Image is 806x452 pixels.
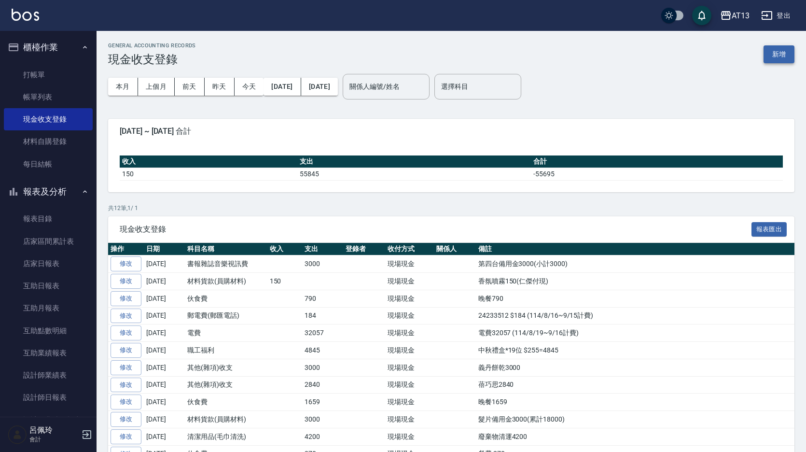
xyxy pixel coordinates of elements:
button: 報表匯出 [751,222,787,237]
td: 書報雜誌音樂視訊費 [185,255,267,273]
button: 上個月 [138,78,175,96]
td: 24233512 $184 (114/8/16~9/15計費) [476,307,794,325]
td: 55845 [297,168,531,180]
td: 其他(雜項)收支 [185,376,267,394]
img: Person [8,425,27,444]
td: [DATE] [144,290,185,307]
a: 互助點數明細 [4,320,93,342]
td: 清潔用品(毛巾清洗) [185,428,267,445]
td: [DATE] [144,394,185,411]
td: [DATE] [144,411,185,428]
button: [DATE] [264,78,301,96]
a: 報表目錄 [4,208,93,230]
td: 中秋禮盒*19位 $255=4845 [476,342,794,359]
td: 材料貨款(員購材料) [185,411,267,428]
td: 髮片備用金3000(累計18000) [476,411,794,428]
td: 第四台備用金3000(小計3000) [476,255,794,273]
th: 收付方式 [385,243,434,255]
span: [DATE] ~ [DATE] 合計 [120,127,783,136]
td: 蓓巧思2840 [476,376,794,394]
td: 電費32057 (114/8/19~9/16計費) [476,325,794,342]
td: 電費 [185,325,267,342]
td: [DATE] [144,428,185,445]
h3: 現金收支登錄 [108,53,196,66]
a: 修改 [111,309,141,324]
td: 現場現金 [385,307,434,325]
a: 設計師業績表 [4,364,93,386]
a: 新增 [764,49,794,58]
td: 現場現金 [385,359,434,376]
th: 操作 [108,243,144,255]
a: 現金收支登錄 [4,108,93,130]
td: [DATE] [144,342,185,359]
a: 打帳單 [4,64,93,86]
button: 本月 [108,78,138,96]
button: save [692,6,711,25]
a: 修改 [111,412,141,427]
button: [DATE] [301,78,338,96]
td: 32057 [302,325,343,342]
a: 修改 [111,343,141,358]
button: AT13 [716,6,753,26]
a: 設計師業績月報表 [4,409,93,431]
button: 今天 [235,78,264,96]
td: 現場現金 [385,273,434,290]
a: 互助月報表 [4,297,93,319]
td: 150 [120,168,297,180]
button: 昨天 [205,78,235,96]
td: 現場現金 [385,325,434,342]
td: 3000 [302,359,343,376]
td: 1659 [302,394,343,411]
td: 晚餐1659 [476,394,794,411]
p: 共 12 筆, 1 / 1 [108,204,794,212]
td: -55695 [531,168,783,180]
td: 現場現金 [385,411,434,428]
td: 2840 [302,376,343,394]
div: AT13 [732,10,750,22]
td: 郵電費(郵匯電話) [185,307,267,325]
th: 科目名稱 [185,243,267,255]
td: [DATE] [144,273,185,290]
a: 設計師日報表 [4,386,93,409]
th: 備註 [476,243,794,255]
a: 帳單列表 [4,86,93,108]
a: 互助業績報表 [4,342,93,364]
a: 報表匯出 [751,224,787,233]
a: 修改 [111,360,141,375]
th: 登錄者 [343,243,385,255]
td: 790 [302,290,343,307]
img: Logo [12,9,39,21]
a: 店家區間累計表 [4,230,93,253]
a: 材料自購登錄 [4,130,93,153]
a: 修改 [111,325,141,340]
button: 報表及分析 [4,179,93,204]
button: 新增 [764,45,794,63]
td: 伙食費 [185,290,267,307]
td: [DATE] [144,359,185,376]
td: 150 [267,273,303,290]
p: 會計 [29,435,79,444]
td: [DATE] [144,255,185,273]
th: 支出 [302,243,343,255]
a: 修改 [111,274,141,289]
td: [DATE] [144,376,185,394]
a: 修改 [111,291,141,306]
a: 每日結帳 [4,153,93,175]
button: 前天 [175,78,205,96]
a: 店家日報表 [4,253,93,275]
h2: GENERAL ACCOUNTING RECORDS [108,42,196,49]
td: 廢棄物清運4200 [476,428,794,445]
td: 3000 [302,411,343,428]
td: 3000 [302,255,343,273]
th: 關係人 [434,243,476,255]
a: 修改 [111,256,141,271]
td: 現場現金 [385,394,434,411]
td: 香氛噴霧150(仁傑付現) [476,273,794,290]
td: [DATE] [144,307,185,325]
a: 修改 [111,395,141,410]
td: 其他(雜項)收支 [185,359,267,376]
td: 184 [302,307,343,325]
td: 現場現金 [385,428,434,445]
a: 修改 [111,378,141,393]
th: 日期 [144,243,185,255]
